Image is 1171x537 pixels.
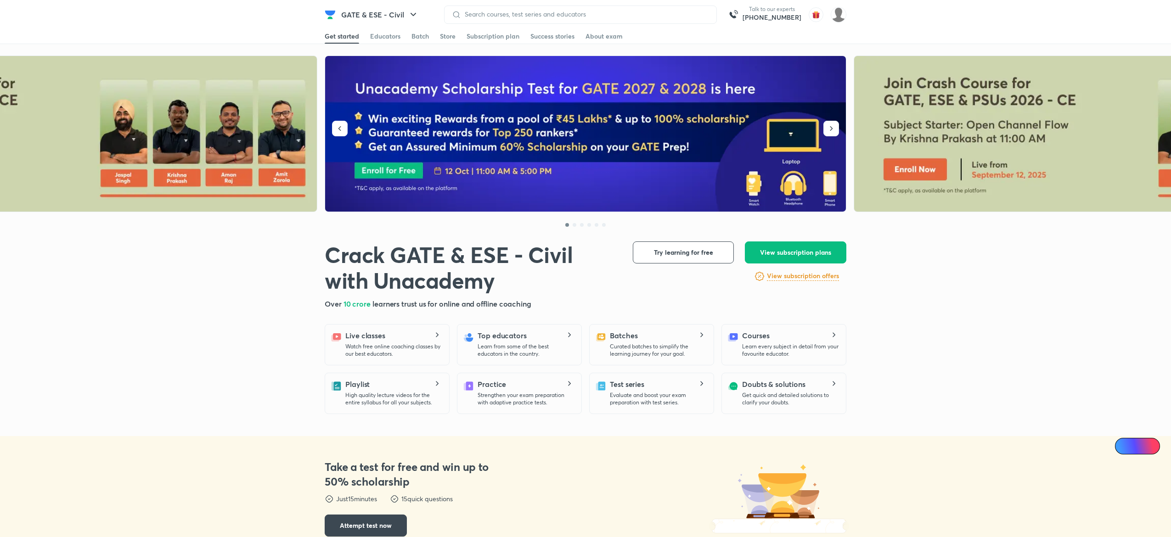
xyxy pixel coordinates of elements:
p: High quality lecture videos for the entire syllabus for all your subjects. [345,392,442,406]
input: Search courses, test series and educators [461,11,709,18]
h6: View subscription offers [767,271,839,281]
a: Success stories [530,29,574,44]
span: learners trust us for online and offline coaching [372,299,531,308]
div: About exam [585,32,623,41]
h5: Batches [610,330,637,341]
img: dst-points [325,494,334,503]
a: Store [440,29,456,44]
p: Talk to our experts [743,6,801,13]
p: Evaluate and boost your exam preparation with test series. [610,392,706,406]
span: Try learning for free [654,248,713,257]
span: Ai Doubts [1130,442,1154,450]
p: Learn every subject in detail from your favourite educator. [742,343,839,358]
h5: Top educators [478,330,527,341]
p: Learn from some of the best educators in the country. [478,343,574,358]
img: dst-points [390,494,399,503]
a: View subscription offers [767,271,839,282]
a: Ai Doubts [1115,438,1160,454]
div: Store [440,32,456,41]
span: 10 crore [343,299,372,308]
h5: Test series [610,379,644,390]
div: Get started [325,32,359,41]
div: Educators [370,32,400,41]
h5: Doubts & solutions [742,379,805,390]
img: dst-trophy [736,463,823,519]
h1: Crack GATE & ESE - Civil with Unacademy [325,241,618,293]
a: Batch [411,29,429,44]
img: Company Logo [325,9,336,20]
img: avatar [809,7,823,22]
span: Attempt test now [340,521,392,530]
p: Watch free online coaching classes by our best educators. [345,343,442,358]
h5: Live classes [345,330,385,341]
img: Icon [1120,442,1128,450]
button: Attempt test now [325,515,407,537]
h5: Courses [742,330,769,341]
h5: Playlist [345,379,370,390]
button: View subscription plans [745,241,846,263]
div: Subscription plan [467,32,519,41]
h3: Take a test for free and win up to 50% scholarship [325,459,497,489]
img: Nilesh [831,7,846,22]
button: Try learning for free [633,241,734,263]
p: 15 quick questions [401,494,453,503]
span: Over [325,299,343,308]
div: Success stories [530,32,574,41]
button: GATE & ESE - Civil [336,6,424,24]
p: Curated batches to simplify the learning journey for your goal. [610,343,706,358]
a: [PHONE_NUMBER] [743,13,801,22]
a: Get started [325,29,359,44]
div: Batch [411,32,429,41]
span: View subscription plans [760,248,831,257]
a: Subscription plan [467,29,519,44]
h5: Practice [478,379,506,390]
a: Educators [370,29,400,44]
p: Get quick and detailed solutions to clarify your doubts. [742,392,839,406]
p: Just 15 minutes [336,494,377,503]
p: Strengthen your exam preparation with adaptive practice tests. [478,392,574,406]
a: About exam [585,29,623,44]
img: call-us [724,6,743,24]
